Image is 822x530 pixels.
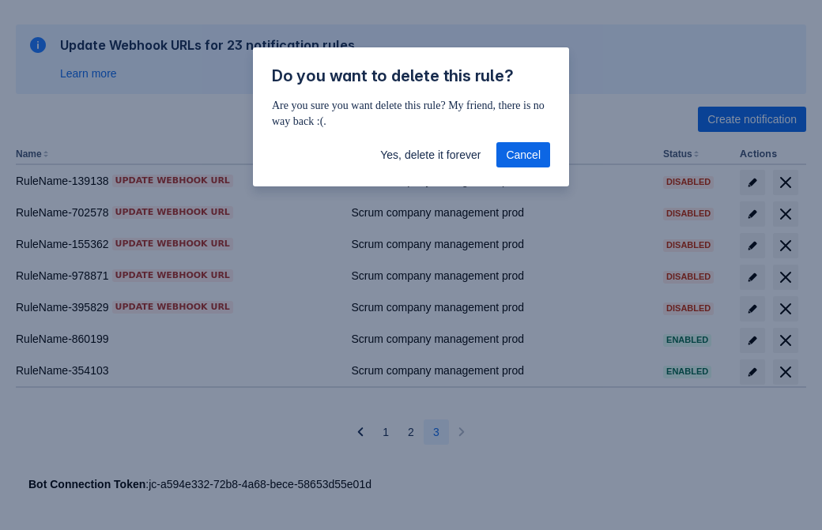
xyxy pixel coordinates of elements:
button: Yes, delete it forever [371,142,490,167]
span: Yes, delete it forever [380,142,481,167]
span: Cancel [506,142,541,167]
span: Do you want to delete this rule? [272,66,514,85]
button: Cancel [496,142,550,167]
p: Are you sure you want delete this rule? My friend, there is no way back :(. [272,98,550,130]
